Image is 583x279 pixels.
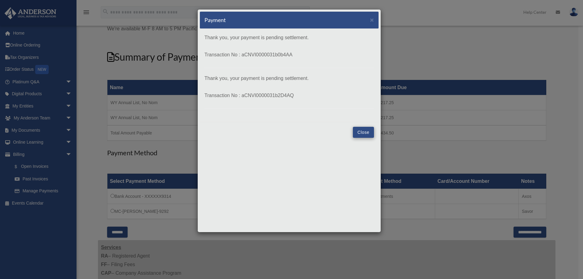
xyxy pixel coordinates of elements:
[204,33,374,42] p: Thank you, your payment is pending settlement.
[204,16,226,24] h5: Payment
[204,74,374,83] p: Thank you, your payment is pending settlement.
[370,17,374,23] button: Close
[204,51,374,59] p: Transaction No : aCNVI0000031b0b4AA
[370,16,374,23] span: ×
[353,127,374,138] button: Close
[204,91,374,100] p: Transaction No : aCNVI0000031b2D4AQ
